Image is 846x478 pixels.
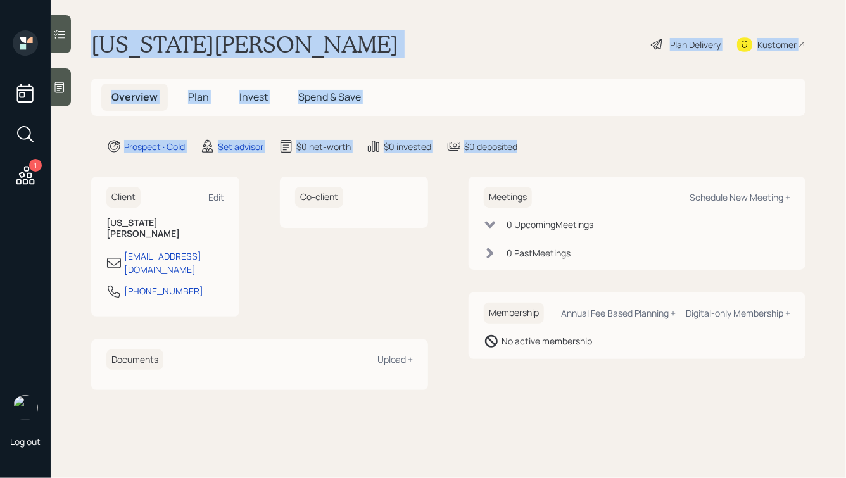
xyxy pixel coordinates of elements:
[188,90,209,104] span: Plan
[124,249,224,276] div: [EMAIL_ADDRESS][DOMAIN_NAME]
[502,334,592,348] div: No active membership
[484,187,532,208] h6: Meetings
[106,187,141,208] h6: Client
[239,90,268,104] span: Invest
[10,436,41,448] div: Log out
[208,191,224,203] div: Edit
[295,187,343,208] h6: Co-client
[296,140,351,153] div: $0 net-worth
[218,140,263,153] div: Set advisor
[484,303,544,324] h6: Membership
[690,191,790,203] div: Schedule New Meeting +
[106,218,224,239] h6: [US_STATE][PERSON_NAME]
[686,307,790,319] div: Digital-only Membership +
[464,140,517,153] div: $0 deposited
[561,307,676,319] div: Annual Fee Based Planning +
[377,353,413,365] div: Upload +
[91,30,398,58] h1: [US_STATE][PERSON_NAME]
[13,395,38,420] img: hunter_neumayer.jpg
[507,246,571,260] div: 0 Past Meeting s
[124,284,203,298] div: [PHONE_NUMBER]
[111,90,158,104] span: Overview
[124,140,185,153] div: Prospect · Cold
[298,90,361,104] span: Spend & Save
[29,159,42,172] div: 1
[507,218,593,231] div: 0 Upcoming Meeting s
[106,349,163,370] h6: Documents
[757,38,797,51] div: Kustomer
[670,38,721,51] div: Plan Delivery
[384,140,431,153] div: $0 invested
